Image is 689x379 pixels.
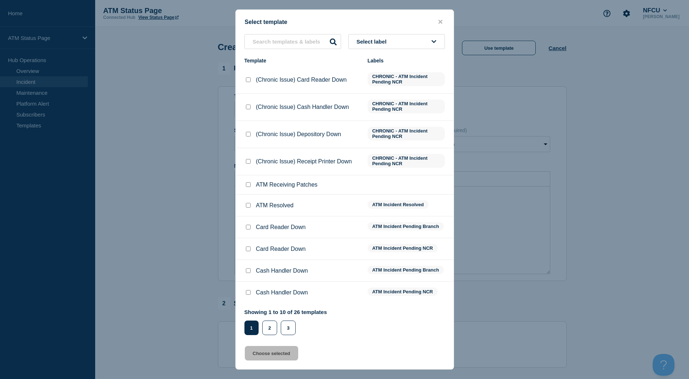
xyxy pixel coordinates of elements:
[368,72,445,86] span: CHRONIC - ATM Incident Pending NCR
[357,38,390,45] span: Select label
[246,225,251,229] input: Card Reader Down checkbox
[368,266,444,274] span: ATM Incident Pending Branch
[256,224,306,231] p: Card Reader Down
[368,154,445,168] span: CHRONIC - ATM Incident Pending NCR
[246,105,251,109] input: (Chronic Issue) Cash Handler Down checkbox
[348,34,445,49] button: Select label
[244,34,341,49] input: Search templates & labels
[368,288,438,296] span: ATM Incident Pending NCR
[246,203,251,208] input: ATM Resolved checkbox
[244,309,327,315] p: Showing 1 to 10 of 26 templates
[368,200,429,209] span: ATM Incident Resolved
[246,182,251,187] input: ATM Receiving Patches checkbox
[244,58,360,64] div: Template
[246,268,251,273] input: Cash Handler Down checkbox
[245,346,298,360] button: Choose selected
[256,268,308,274] p: Cash Handler Down
[256,131,341,138] p: (Chronic Issue) Depository Down
[368,127,445,140] span: CHRONIC - ATM Incident Pending NCR
[368,222,444,231] span: ATM Incident Pending Branch
[368,58,445,64] div: Labels
[256,182,318,188] p: ATM Receiving Patches
[256,158,352,165] p: (Chronic Issue) Receipt Printer Down
[236,19,454,25] div: Select template
[246,290,251,295] input: Cash Handler Down checkbox
[436,19,445,25] button: close button
[368,99,445,113] span: CHRONIC - ATM Incident Pending NCR
[244,321,259,335] button: 1
[256,202,294,209] p: ATM Resolved
[256,289,308,296] p: Cash Handler Down
[246,132,251,136] input: (Chronic Issue) Depository Down checkbox
[256,77,347,83] p: (Chronic Issue) Card Reader Down
[368,244,438,252] span: ATM Incident Pending NCR
[256,246,306,252] p: Card Reader Down
[246,77,251,82] input: (Chronic Issue) Card Reader Down checkbox
[246,159,251,164] input: (Chronic Issue) Receipt Printer Down checkbox
[281,321,296,335] button: 3
[246,246,251,251] input: Card Reader Down checkbox
[256,104,349,110] p: (Chronic Issue) Cash Handler Down
[262,321,277,335] button: 2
